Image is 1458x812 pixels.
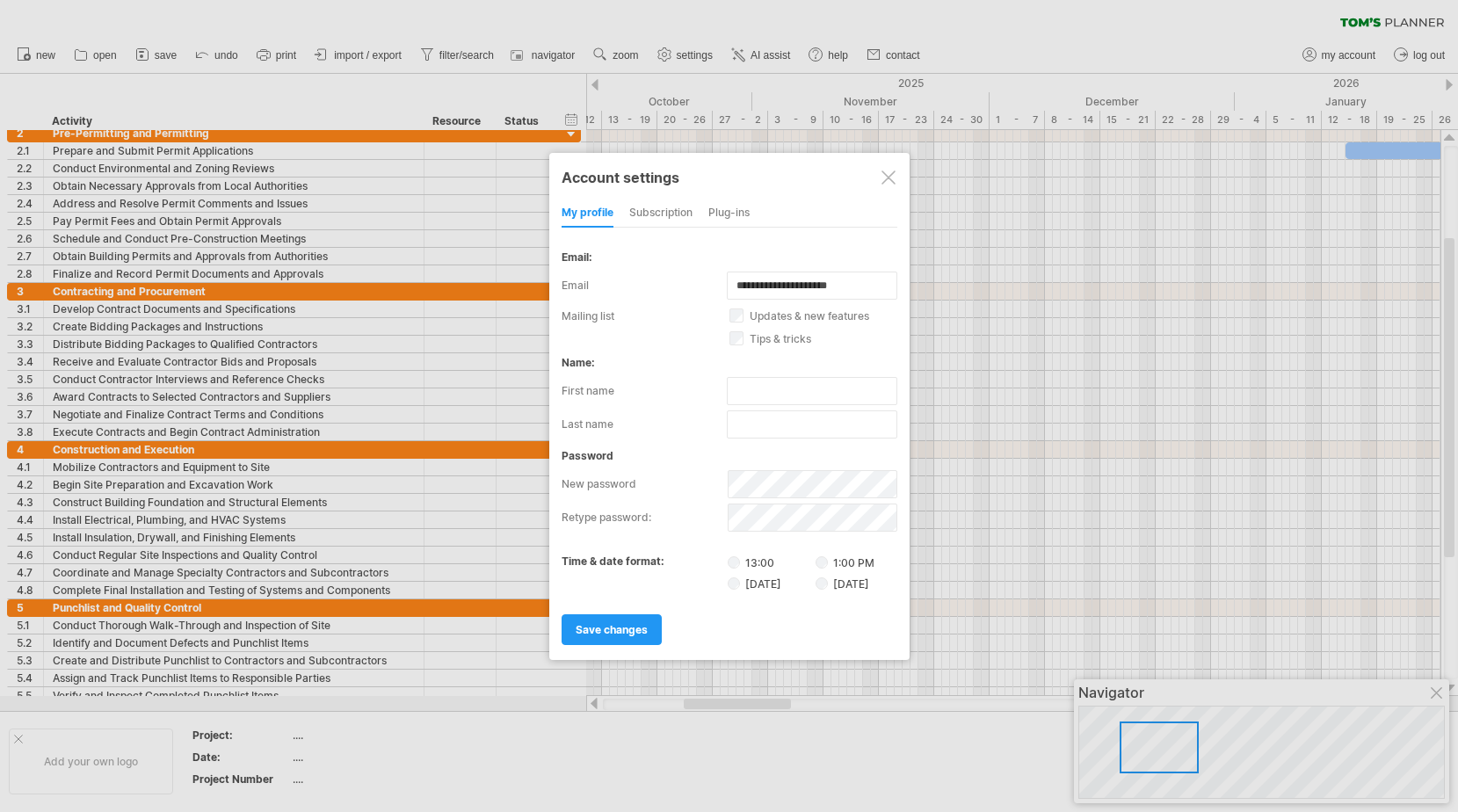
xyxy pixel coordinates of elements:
input: [DATE] [816,577,828,590]
div: name: [562,356,897,369]
div: Plug-ins [708,199,750,228]
label: mailing list [562,309,729,323]
input: 1:00 PM [816,556,828,569]
label: time & date format: [562,555,664,568]
label: [DATE] [816,577,869,591]
label: first name [562,377,727,405]
div: email: [562,250,897,264]
label: retype password: [562,504,728,532]
label: new password [562,470,728,498]
label: 13:00 [728,555,813,569]
label: 1:00 PM [816,556,874,569]
a: save changes [562,614,662,645]
label: last name [562,410,727,439]
span: save changes [576,623,648,636]
label: [DATE] [728,576,813,591]
div: Account settings [562,161,897,192]
input: 13:00 [728,556,740,569]
div: subscription [629,199,693,228]
label: updates & new features [729,309,918,323]
div: password [562,449,897,462]
label: email [562,272,727,300]
label: tips & tricks [729,332,918,345]
div: my profile [562,199,613,228]
input: [DATE] [728,577,740,590]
